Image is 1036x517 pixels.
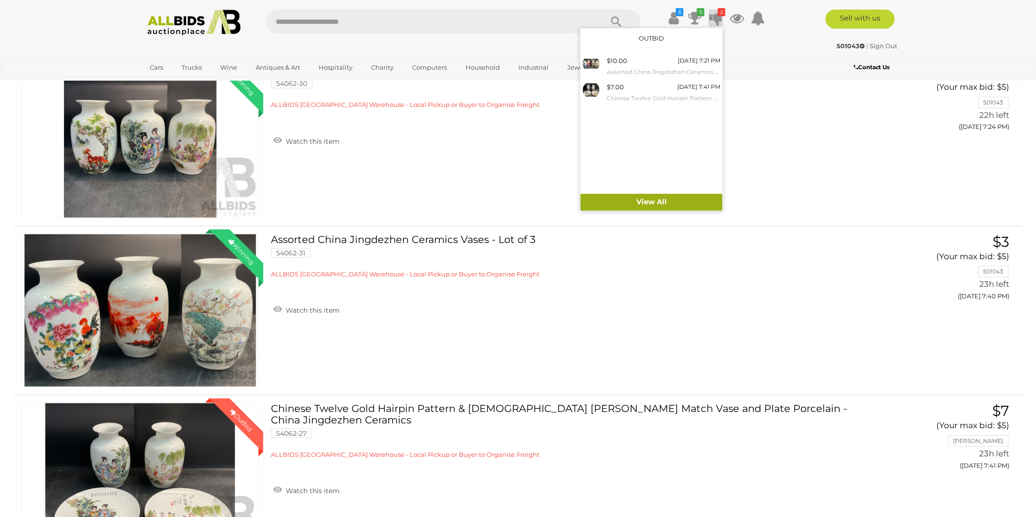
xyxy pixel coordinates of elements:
[312,60,359,75] a: Hospitality
[667,10,681,27] a: $
[271,483,342,497] a: Watch this item
[854,62,892,73] a: Contact Us
[639,34,664,42] a: Outbid
[278,64,847,109] a: Assorted China Jingdezhen Ceramics Vases - Lot of 3 54062-30 ALLBIDS [GEOGRAPHIC_DATA] Warehouse ...
[214,60,243,75] a: Wine
[677,82,720,92] div: [DATE] 7:41 PM
[142,10,246,36] img: Allbids.com.au
[607,55,627,66] div: $10.00
[697,8,704,16] i: 3
[854,63,890,71] b: Contact Us
[219,60,263,104] div: Winning
[718,8,725,16] i: 2
[21,234,259,388] a: Winning
[271,133,342,148] a: Watch this item
[676,8,684,16] i: $
[580,53,723,79] a: $10.00 [DATE] 7:21 PM Assorted China Jingdezhen Ceramics Vases - Lot of 4
[837,42,866,50] a: 501043
[607,93,720,104] small: Chinese Twelve Gold Hairpin Pattern & [DEMOGRAPHIC_DATA] [PERSON_NAME] Match Vase and Plate Porce...
[837,42,865,50] strong: 501043
[219,230,263,274] div: Winning
[593,10,641,33] button: Search
[993,402,1010,420] span: $7
[607,82,624,93] div: $7.00
[826,10,895,29] a: Sell with us
[866,42,868,50] span: |
[144,75,224,91] a: [GEOGRAPHIC_DATA]
[283,306,340,315] span: Watch this item
[459,60,506,75] a: Household
[861,234,1012,306] a: $3 (Your max bid: $5) 501043 23h left ([DATE] 7:40 PM)
[583,82,600,98] img: 54062-27a.jpeg
[283,486,340,495] span: Watch this item
[278,403,847,459] a: Chinese Twelve Gold Hairpin Pattern & [DEMOGRAPHIC_DATA] [PERSON_NAME] Match Vase and Plate Porce...
[365,60,400,75] a: Charity
[219,399,263,443] div: Outbid
[993,233,1010,251] span: $3
[580,194,723,211] a: View All
[583,55,600,72] img: 54062-32a.jpeg
[21,64,259,218] a: Winning
[271,302,342,317] a: Watch this item
[512,60,555,75] a: Industrial
[861,64,1012,136] a: $2 (Your max bid: $5) 501043 22h left ([DATE] 7:24 PM)
[607,67,720,77] small: Assorted China Jingdezhen Ceramics Vases - Lot of 4
[283,137,340,146] span: Watch this item
[678,55,720,66] div: [DATE] 7:21 PM
[406,60,453,75] a: Computers
[249,60,306,75] a: Antiques & Art
[709,10,723,27] a: 2
[278,234,847,279] a: Assorted China Jingdezhen Ceramics Vases - Lot of 3 54062-31 ALLBIDS [GEOGRAPHIC_DATA] Warehouse ...
[561,60,603,75] a: Jewellery
[861,403,1012,475] a: $7 (Your max bid: $5) [PERSON_NAME] 23h left ([DATE] 7:41 PM)
[144,60,169,75] a: Cars
[688,10,702,27] a: 3
[870,42,897,50] a: Sign Out
[580,79,723,106] a: $7.00 [DATE] 7:41 PM Chinese Twelve Gold Hairpin Pattern & [DEMOGRAPHIC_DATA] [PERSON_NAME] Match...
[176,60,208,75] a: Trucks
